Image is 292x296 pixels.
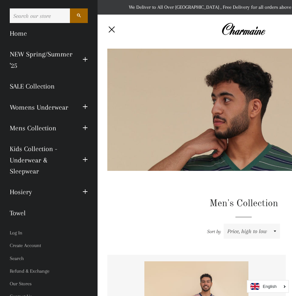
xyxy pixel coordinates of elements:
a: English [250,283,285,290]
a: Mens Collection [5,118,78,138]
span: Sort by [207,229,221,234]
a: Towel [5,203,93,223]
a: Our Stores [5,278,93,290]
img: Charmaine Egypt [221,22,265,36]
a: NEW Spring/Summer '25 [5,44,78,76]
a: Create Account [5,239,93,252]
a: Log In [5,227,93,239]
a: Home [5,23,93,44]
i: English [263,284,277,289]
input: Search our store [10,8,70,23]
a: Womens Underwear [5,97,78,118]
a: Refund & Exchange [5,265,93,278]
a: Hosiery [5,182,78,202]
a: Search [5,252,93,265]
a: Kids Collection - Underwear & Sleepwear [5,138,78,182]
a: SALE Collection [5,76,93,97]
